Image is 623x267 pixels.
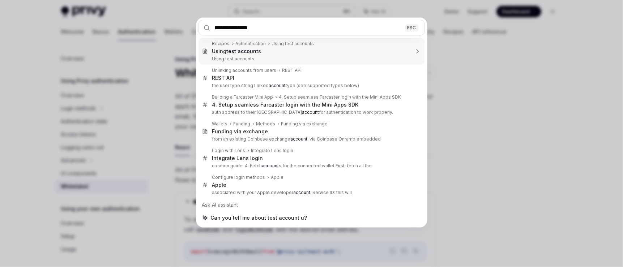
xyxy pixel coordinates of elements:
[212,83,410,89] p: the user type string Linked type (see supported types below)
[271,175,284,180] div: Apple
[291,136,308,142] b: account
[279,94,401,100] div: 4. Setup seamless Farcaster login with the Mini Apps SDK
[302,109,319,115] b: account
[212,121,228,127] div: Wallets
[236,41,266,47] div: Authentication
[211,214,307,221] span: Can you tell me about test account u?
[212,190,410,195] p: associated with your Apple developer . Service ID: this will
[212,163,410,169] p: creation guide. 4. Fetch s for the connected wallet First, fetch all the
[212,94,273,100] div: Building a Farcaster Mini App
[212,68,277,73] div: Unlinking accounts from users
[212,109,410,115] p: auth address to their [GEOGRAPHIC_DATA] for authentication to work properly.
[212,128,268,135] div: Funding via exchange
[262,163,279,168] b: account
[199,198,425,211] div: Ask AI assistant
[212,41,230,47] div: Recipes
[281,121,328,127] div: Funding via exchange
[212,48,261,55] div: Using s
[282,68,302,73] div: REST API
[212,155,263,162] div: Integrate Lens login
[234,121,251,127] div: Funding
[272,41,314,47] div: Using test accounts
[256,121,276,127] div: Methods
[212,148,246,154] div: Login with Lens
[212,56,410,62] p: Using test accounts
[251,148,294,154] div: Integrate Lens login
[212,182,227,188] div: Apple
[405,24,418,31] div: ESC
[212,75,235,81] div: REST API
[269,83,286,88] b: account
[212,136,410,142] p: from an existing Coinbase exchange , via Coinbase Onramp embedded
[294,190,311,195] b: account
[227,48,259,54] b: test account
[212,175,265,180] div: Configure login methods
[212,102,359,108] div: 4. Setup seamless Farcaster login with the Mini Apps SDK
